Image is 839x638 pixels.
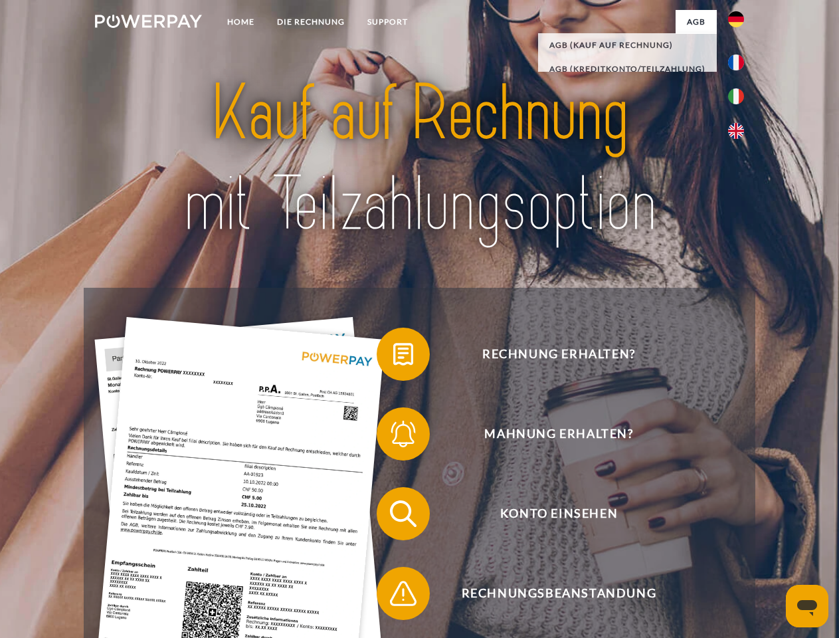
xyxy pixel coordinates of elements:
[216,10,266,34] a: Home
[396,567,721,620] span: Rechnungsbeanstandung
[538,57,717,81] a: AGB (Kreditkonto/Teilzahlung)
[396,487,721,540] span: Konto einsehen
[387,417,420,451] img: qb_bell.svg
[377,487,722,540] button: Konto einsehen
[396,328,721,381] span: Rechnung erhalten?
[676,10,717,34] a: agb
[127,64,712,255] img: title-powerpay_de.svg
[356,10,419,34] a: SUPPORT
[538,33,717,57] a: AGB (Kauf auf Rechnung)
[387,338,420,371] img: qb_bill.svg
[786,585,828,627] iframe: Schaltfläche zum Öffnen des Messaging-Fensters
[387,577,420,610] img: qb_warning.svg
[377,407,722,461] button: Mahnung erhalten?
[266,10,356,34] a: DIE RECHNUNG
[396,407,721,461] span: Mahnung erhalten?
[377,567,722,620] button: Rechnungsbeanstandung
[728,54,744,70] img: fr
[728,11,744,27] img: de
[728,88,744,104] img: it
[95,15,202,28] img: logo-powerpay-white.svg
[387,497,420,530] img: qb_search.svg
[728,123,744,139] img: en
[377,328,722,381] button: Rechnung erhalten?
